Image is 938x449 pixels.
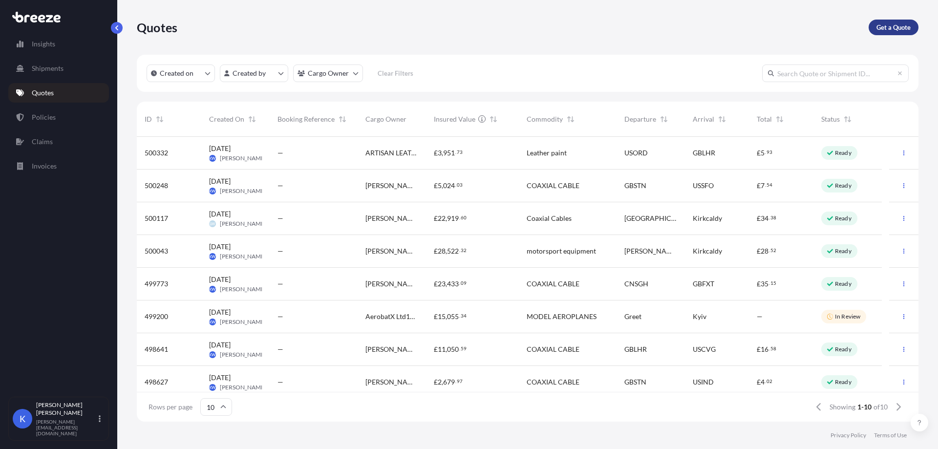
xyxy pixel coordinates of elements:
[145,344,168,354] span: 498641
[761,150,765,156] span: 5
[246,113,258,125] button: Sort
[209,144,231,153] span: [DATE]
[209,209,231,219] span: [DATE]
[220,64,288,82] button: createdBy Filter options
[842,113,853,125] button: Sort
[438,248,446,255] span: 28
[757,280,761,287] span: £
[36,401,97,417] p: [PERSON_NAME] [PERSON_NAME]
[145,181,168,191] span: 500248
[835,313,860,321] p: In Review
[447,313,459,320] span: 055
[209,252,215,261] span: KW
[624,312,641,321] span: Greet
[277,312,283,321] span: —
[209,114,244,124] span: Created On
[455,380,456,383] span: .
[769,347,770,350] span: .
[154,113,166,125] button: Sort
[337,113,348,125] button: Sort
[368,65,423,81] button: Clear Filters
[8,107,109,127] a: Policies
[459,281,460,285] span: .
[770,281,776,285] span: 15
[147,64,215,82] button: createdOn Filter options
[461,216,467,219] span: 60
[209,176,231,186] span: [DATE]
[446,313,447,320] span: ,
[624,114,656,124] span: Departure
[293,64,363,82] button: cargoOwner Filter options
[527,377,579,387] span: COAXIAL CABLE
[438,150,442,156] span: 3
[434,215,438,222] span: £
[693,377,714,387] span: USIND
[767,183,772,187] span: 54
[36,419,97,436] p: [PERSON_NAME][EMAIL_ADDRESS][DOMAIN_NAME]
[209,383,215,392] span: KW
[209,284,215,294] span: KW
[8,34,109,54] a: Insights
[442,379,443,385] span: ,
[446,248,447,255] span: ,
[459,249,460,252] span: .
[438,379,442,385] span: 2
[442,182,443,189] span: ,
[32,64,64,73] p: Shipments
[624,246,677,256] span: [PERSON_NAME] Sotto
[459,347,460,350] span: .
[461,347,467,350] span: 59
[757,248,761,255] span: £
[277,377,283,387] span: —
[757,182,761,189] span: £
[765,150,766,154] span: .
[209,242,231,252] span: [DATE]
[461,249,467,252] span: 32
[447,215,459,222] span: 919
[527,344,579,354] span: COAXIAL CABLE
[220,220,266,228] span: [PERSON_NAME]
[209,373,231,383] span: [DATE]
[145,214,168,223] span: 500117
[693,148,715,158] span: GBLHR
[761,248,768,255] span: 28
[446,280,447,287] span: ,
[308,68,349,78] p: Cargo Owner
[434,248,438,255] span: £
[455,150,456,154] span: .
[457,150,463,154] span: 73
[149,402,192,412] span: Rows per page
[442,150,443,156] span: ,
[145,114,152,124] span: ID
[757,114,772,124] span: Total
[220,384,266,391] span: [PERSON_NAME]
[527,148,567,158] span: Leather paint
[434,280,438,287] span: £
[624,377,646,387] span: GBSTN
[830,402,855,412] span: Showing
[209,275,231,284] span: [DATE]
[869,20,918,35] a: Get a Quote
[761,346,768,353] span: 16
[8,156,109,176] a: Invoices
[757,215,761,222] span: £
[762,64,909,82] input: Search Quote or Shipment ID...
[365,279,418,289] span: [PERSON_NAME] Microwave Systems Ltd.
[20,414,25,424] span: K
[857,402,872,412] span: 1-10
[447,248,459,255] span: 522
[434,313,438,320] span: £
[137,20,177,35] p: Quotes
[145,148,168,158] span: 500332
[624,279,648,289] span: CNSGH
[835,345,852,353] p: Ready
[835,247,852,255] p: Ready
[438,215,446,222] span: 22
[835,280,852,288] p: Ready
[770,347,776,350] span: 58
[565,113,576,125] button: Sort
[716,113,728,125] button: Sort
[365,114,406,124] span: Cargo Owner
[461,314,467,318] span: 34
[220,253,266,260] span: [PERSON_NAME]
